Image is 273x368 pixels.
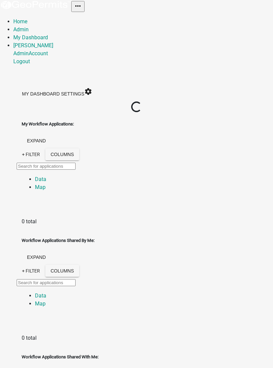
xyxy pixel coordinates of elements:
h5: My Workflow Applications: [22,121,251,127]
a: Logout [13,58,30,65]
a: Account [29,50,48,57]
button: Toggle navigation [71,1,85,12]
h5: Workflow Applications Shared With Me: [22,354,251,360]
a: [PERSON_NAME] [13,42,53,49]
button: expand [22,135,51,147]
h5: Workflow Applications Shared By Me: [22,237,251,244]
a: Home [13,18,27,25]
i: more_horiz [74,2,82,10]
a: Data [35,292,46,299]
a: + Filter [17,148,45,160]
a: Admin [13,26,29,33]
a: Map [35,184,46,190]
div: [PERSON_NAME] [13,50,273,66]
button: Columns [45,148,79,160]
a: Admin [13,50,29,57]
button: expand [22,251,51,263]
div: expand [22,265,251,346]
input: Search for applications [17,163,76,170]
a: My Dashboard [13,34,48,41]
span: My Dashboard Settings [22,91,84,96]
a: + Filter [17,265,45,277]
a: Map [35,300,46,307]
div: 0 total [22,218,251,226]
button: Columns [45,265,79,277]
div: 0 total [22,334,251,342]
input: Search for applications [17,279,76,286]
div: expand [22,148,251,230]
i: settings [84,88,92,95]
button: My Dashboard Settingssettings [17,85,98,100]
a: Data [35,176,46,182]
